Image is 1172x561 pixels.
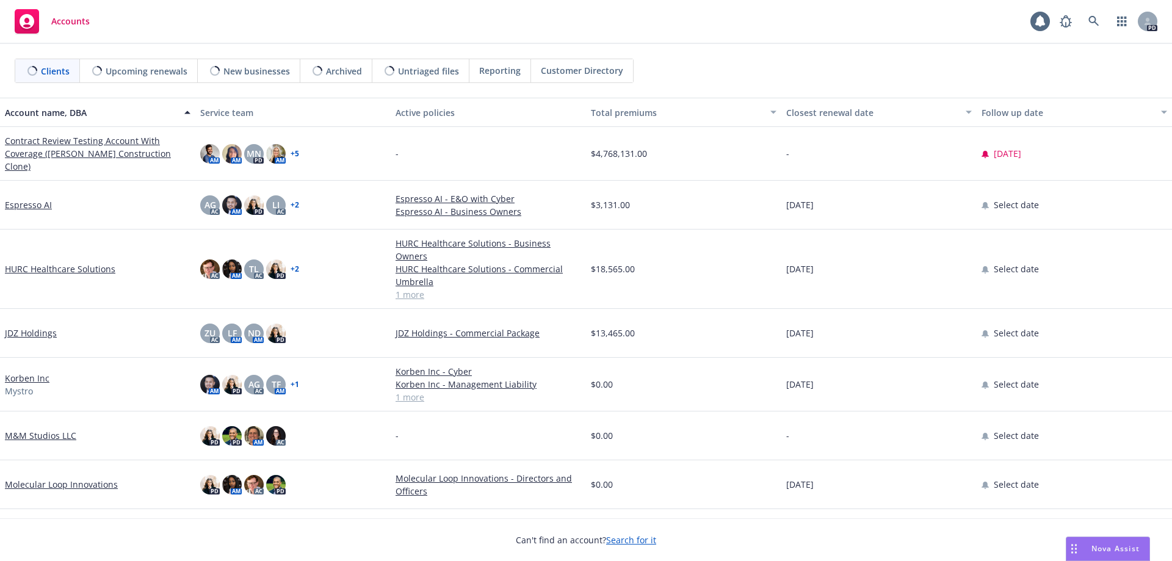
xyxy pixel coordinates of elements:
[786,378,814,391] span: [DATE]
[591,262,635,275] span: $18,565.00
[1091,543,1140,554] span: Nova Assist
[781,98,977,127] button: Closest renewal date
[200,144,220,164] img: photo
[786,327,814,339] span: [DATE]
[195,98,391,127] button: Service team
[5,198,52,211] a: Espresso AI
[396,205,581,218] a: Espresso AI - Business Owners
[591,147,647,160] span: $4,768,131.00
[5,134,190,173] a: Contract Review Testing Account With Coverage ([PERSON_NAME] Construction Clone)
[396,391,581,404] a: 1 more
[223,65,290,78] span: New businesses
[391,98,586,127] button: Active policies
[541,64,623,77] span: Customer Directory
[786,198,814,211] span: [DATE]
[591,478,613,491] span: $0.00
[51,16,90,26] span: Accounts
[291,381,299,388] a: + 1
[266,324,286,343] img: photo
[396,106,581,119] div: Active policies
[786,478,814,491] span: [DATE]
[5,372,49,385] a: Korben Inc
[1054,9,1078,34] a: Report a Bug
[994,198,1039,211] span: Select date
[786,429,789,442] span: -
[396,429,399,442] span: -
[200,106,386,119] div: Service team
[228,327,237,339] span: LF
[5,106,177,119] div: Account name, DBA
[204,327,215,339] span: ZU
[248,378,260,391] span: AG
[994,429,1039,442] span: Select date
[200,426,220,446] img: photo
[786,147,789,160] span: -
[5,262,115,275] a: HURC Healthcare Solutions
[591,106,763,119] div: Total premiums
[266,475,286,494] img: photo
[266,259,286,279] img: photo
[200,475,220,494] img: photo
[41,65,70,78] span: Clients
[272,378,281,391] span: TF
[222,475,242,494] img: photo
[244,475,264,494] img: photo
[291,201,299,209] a: + 2
[1066,537,1150,561] button: Nova Assist
[248,327,261,339] span: ND
[977,98,1172,127] button: Follow up date
[606,534,656,546] a: Search for it
[291,266,299,273] a: + 2
[244,426,264,446] img: photo
[326,65,362,78] span: Archived
[786,262,814,275] span: [DATE]
[272,198,280,211] span: LI
[222,195,242,215] img: photo
[591,198,630,211] span: $3,131.00
[396,192,581,205] a: Espresso AI - E&O with Cyber
[396,237,581,262] a: HURC Healthcare Solutions - Business Owners
[591,429,613,442] span: $0.00
[786,106,958,119] div: Closest renewal date
[1066,537,1082,560] div: Drag to move
[247,147,261,160] span: MN
[5,478,118,491] a: Molecular Loop Innovations
[266,426,286,446] img: photo
[249,262,259,275] span: TL
[1082,9,1106,34] a: Search
[396,378,581,391] a: Korben Inc - Management Liability
[398,65,459,78] span: Untriaged files
[222,259,242,279] img: photo
[291,150,299,157] a: + 5
[586,98,781,127] button: Total premiums
[222,144,242,164] img: photo
[222,375,242,394] img: photo
[266,144,286,164] img: photo
[396,365,581,378] a: Korben Inc - Cyber
[994,262,1039,275] span: Select date
[5,385,33,397] span: Mystro
[106,65,187,78] span: Upcoming renewals
[516,534,656,546] span: Can't find an account?
[1110,9,1134,34] a: Switch app
[396,147,399,160] span: -
[244,195,264,215] img: photo
[200,259,220,279] img: photo
[994,478,1039,491] span: Select date
[396,472,581,498] a: Molecular Loop Innovations - Directors and Officers
[591,327,635,339] span: $13,465.00
[5,327,57,339] a: JDZ Holdings
[982,106,1154,119] div: Follow up date
[994,327,1039,339] span: Select date
[10,4,95,38] a: Accounts
[994,378,1039,391] span: Select date
[396,262,581,288] a: HURC Healthcare Solutions - Commercial Umbrella
[994,147,1021,160] span: [DATE]
[591,378,613,391] span: $0.00
[396,327,581,339] a: JDZ Holdings - Commercial Package
[222,426,242,446] img: photo
[479,64,521,77] span: Reporting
